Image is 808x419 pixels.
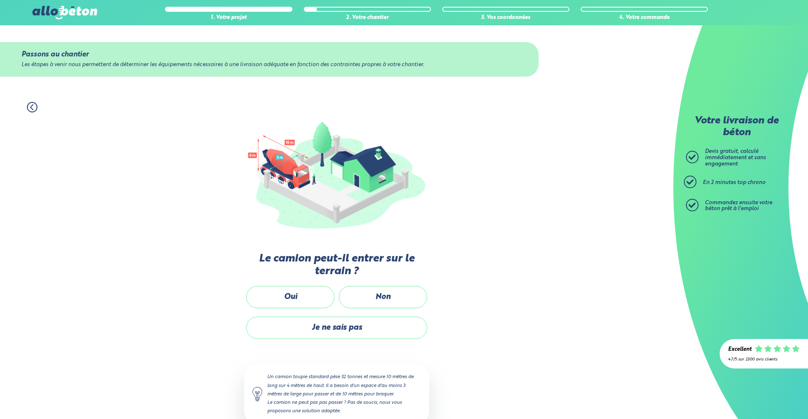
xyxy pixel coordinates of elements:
[705,200,772,212] span: Commandez ensuite votre béton prêt à l'emploi
[688,115,785,139] p: Votre livraison de béton
[442,15,569,21] div: 3. Vos coordonnées
[728,347,752,353] div: Excellent
[339,286,427,308] label: Non
[244,253,429,278] label: Le camion peut-il entrer sur le terrain ?
[728,357,800,362] div: 4.7/5 sur 2300 avis clients
[165,15,292,21] div: 1. Votre projet
[246,286,335,308] label: Oui
[246,317,427,339] label: Je ne sais pas
[703,180,765,185] span: En 2 minutes top chrono
[32,6,97,19] img: allobéton
[304,15,431,21] div: 2. Votre chantier
[581,15,708,21] div: 4. Votre commande
[733,386,799,410] iframe: Help widget launcher
[21,51,517,59] div: Passons au chantier
[21,62,517,68] div: Les étapes à venir nous permettent de déterminer les équipements nécessaires à une livraison adéq...
[705,149,766,166] span: Devis gratuit, calculé immédiatement et sans engagement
